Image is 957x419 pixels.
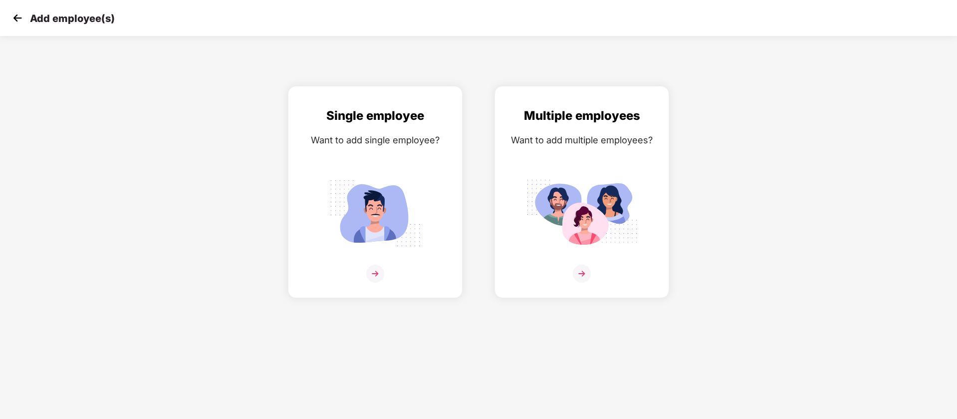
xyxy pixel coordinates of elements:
img: svg+xml;base64,PHN2ZyB4bWxucz0iaHR0cDovL3d3dy53My5vcmcvMjAwMC9zdmciIGlkPSJTaW5nbGVfZW1wbG95ZWUiIH... [319,174,431,252]
img: svg+xml;base64,PHN2ZyB4bWxucz0iaHR0cDovL3d3dy53My5vcmcvMjAwMC9zdmciIGlkPSJNdWx0aXBsZV9lbXBsb3llZS... [526,174,638,252]
img: svg+xml;base64,PHN2ZyB4bWxucz0iaHR0cDovL3d3dy53My5vcmcvMjAwMC9zdmciIHdpZHRoPSIzNiIgaGVpZ2h0PSIzNi... [573,265,591,283]
p: Add employee(s) [30,12,115,24]
div: Multiple employees [505,106,659,125]
div: Want to add single employee? [298,133,452,147]
img: svg+xml;base64,PHN2ZyB4bWxucz0iaHR0cDovL3d3dy53My5vcmcvMjAwMC9zdmciIHdpZHRoPSIzNiIgaGVpZ2h0PSIzNi... [366,265,384,283]
div: Want to add multiple employees? [505,133,659,147]
img: svg+xml;base64,PHN2ZyB4bWxucz0iaHR0cDovL3d3dy53My5vcmcvMjAwMC9zdmciIHdpZHRoPSIzMCIgaGVpZ2h0PSIzMC... [10,10,25,25]
div: Single employee [298,106,452,125]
